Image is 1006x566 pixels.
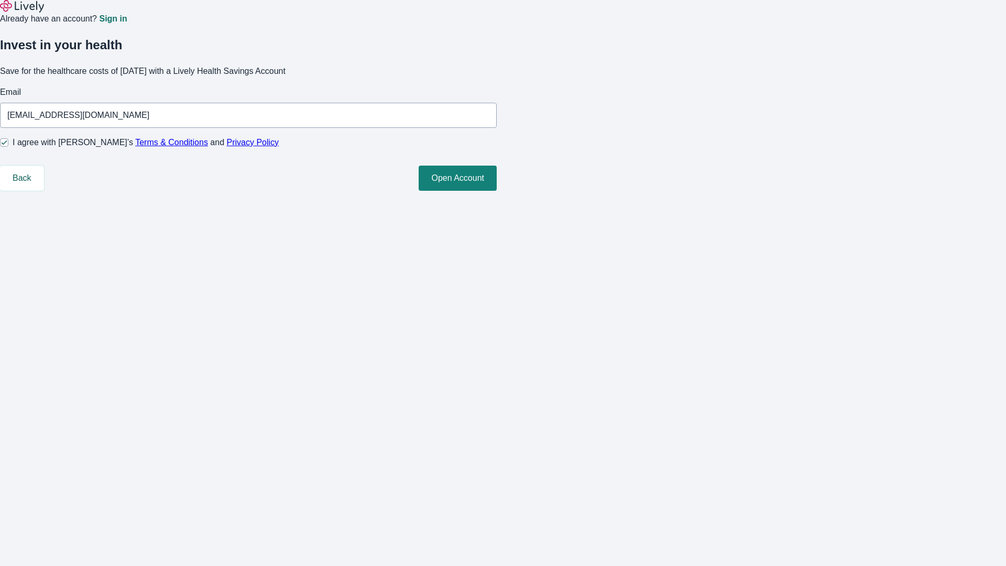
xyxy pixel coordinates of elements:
button: Open Account [419,166,497,191]
a: Terms & Conditions [135,138,208,147]
a: Privacy Policy [227,138,279,147]
span: I agree with [PERSON_NAME]’s and [13,136,279,149]
a: Sign in [99,15,127,23]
